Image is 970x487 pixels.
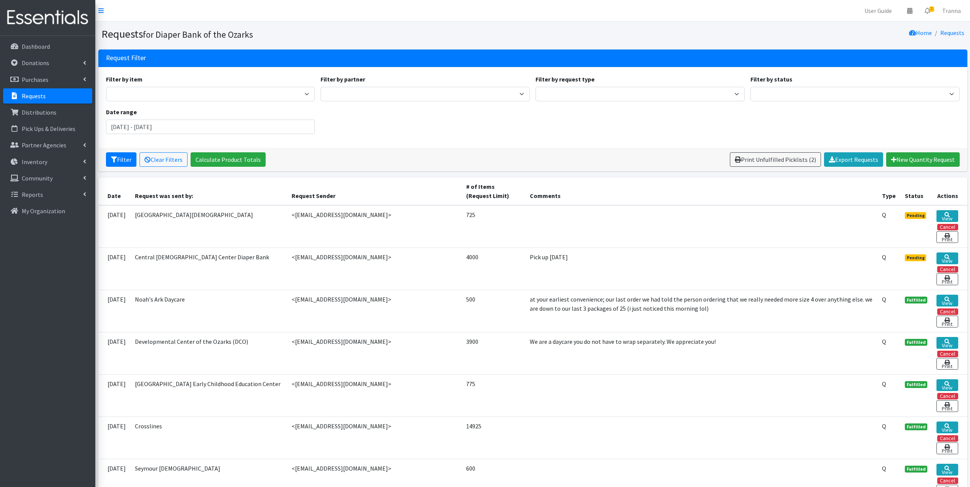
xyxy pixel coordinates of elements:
abbr: Quantity [882,465,886,472]
td: We are a daycare you do not have to wrap separately. We appreciate you! [525,332,877,374]
span: Fulfilled [905,466,928,473]
th: Comments [525,177,877,205]
a: Purchases [3,72,92,87]
p: Distributions [22,109,56,116]
a: View [936,252,958,264]
label: Filter by partner [321,75,365,84]
a: Print [936,231,958,243]
p: Dashboard [22,43,50,50]
img: HumanEssentials [3,5,92,30]
h1: Requests [101,27,530,41]
a: User Guide [858,3,898,18]
td: [DATE] [98,247,130,290]
button: Cancel [937,224,958,230]
label: Filter by item [106,75,143,84]
a: Print Unfulfilled Picklists (2) [730,152,821,167]
span: Fulfilled [905,297,928,303]
span: Fulfilled [905,423,928,430]
td: [GEOGRAPHIC_DATA] Early Childhood Education Center [130,374,287,417]
td: [GEOGRAPHIC_DATA][DEMOGRAPHIC_DATA] [130,205,287,248]
a: 2 [919,3,936,18]
a: Distributions [3,105,92,120]
th: Request Sender [287,177,462,205]
span: Pending [905,212,927,219]
a: View [936,379,958,391]
h3: Request Filter [106,54,146,62]
td: 775 [462,374,525,417]
a: Home [909,29,932,37]
a: Calculate Product Totals [191,152,266,167]
a: New Quantity Request [886,152,960,167]
abbr: Quantity [882,422,886,430]
a: Print [936,316,958,327]
td: <[EMAIL_ADDRESS][DOMAIN_NAME]> [287,374,462,417]
a: Inventory [3,154,92,169]
span: Fulfilled [905,339,928,346]
a: Dashboard [3,39,92,54]
td: <[EMAIL_ADDRESS][DOMAIN_NAME]> [287,290,462,332]
a: View [936,464,958,476]
abbr: Quantity [882,380,886,388]
p: Purchases [22,76,48,83]
td: [DATE] [98,332,130,374]
th: # of Items (Request Limit) [462,177,525,205]
a: Clear Filters [139,152,188,167]
th: Actions [932,177,967,205]
abbr: Quantity [882,338,886,345]
p: Reports [22,191,43,198]
td: [DATE] [98,374,130,417]
a: Reports [3,187,92,202]
td: Pick up [DATE] [525,247,877,290]
td: 500 [462,290,525,332]
a: View [936,210,958,222]
td: 4000 [462,247,525,290]
td: 14925 [462,417,525,459]
td: Crosslines [130,417,287,459]
th: Type [877,177,900,205]
a: Requests [3,88,92,104]
button: Cancel [937,477,958,484]
p: Pick Ups & Deliveries [22,125,75,133]
a: Print [936,358,958,370]
small: for Diaper Bank of the Ozarks [143,29,253,40]
td: 3900 [462,332,525,374]
p: My Organization [22,207,65,215]
td: at your earliest convenience; our last order we had told the person ordering that we really neede... [525,290,877,332]
label: Date range [106,107,137,117]
a: Tranna [936,3,967,18]
a: Requests [940,29,964,37]
td: 725 [462,205,525,248]
td: [DATE] [98,290,130,332]
a: View [936,422,958,433]
button: Filter [106,152,136,167]
a: Export Requests [824,152,883,167]
a: Partner Agencies [3,137,92,153]
a: Print [936,442,958,454]
span: Fulfilled [905,381,928,388]
p: Requests [22,92,46,100]
button: Cancel [937,435,958,442]
button: Cancel [937,308,958,315]
td: [DATE] [98,417,130,459]
a: Community [3,171,92,186]
th: Date [98,177,130,205]
td: Developmental Center of the Ozarks (DCO) [130,332,287,374]
td: <[EMAIL_ADDRESS][DOMAIN_NAME]> [287,247,462,290]
a: Donations [3,55,92,70]
a: View [936,295,958,307]
a: My Organization [3,203,92,219]
th: Status [900,177,932,205]
input: January 1, 2011 - December 31, 2011 [106,120,315,134]
p: Community [22,174,53,182]
p: Donations [22,59,49,67]
td: [DATE] [98,205,130,248]
button: Cancel [937,266,958,273]
span: 2 [929,6,934,12]
a: Print [936,273,958,285]
th: Request was sent by: [130,177,287,205]
button: Cancel [937,351,958,357]
label: Filter by request type [536,75,595,84]
td: Noah's Ark Daycare [130,290,287,332]
abbr: Quantity [882,211,886,219]
td: Central [DEMOGRAPHIC_DATA] Center Diaper Bank [130,247,287,290]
